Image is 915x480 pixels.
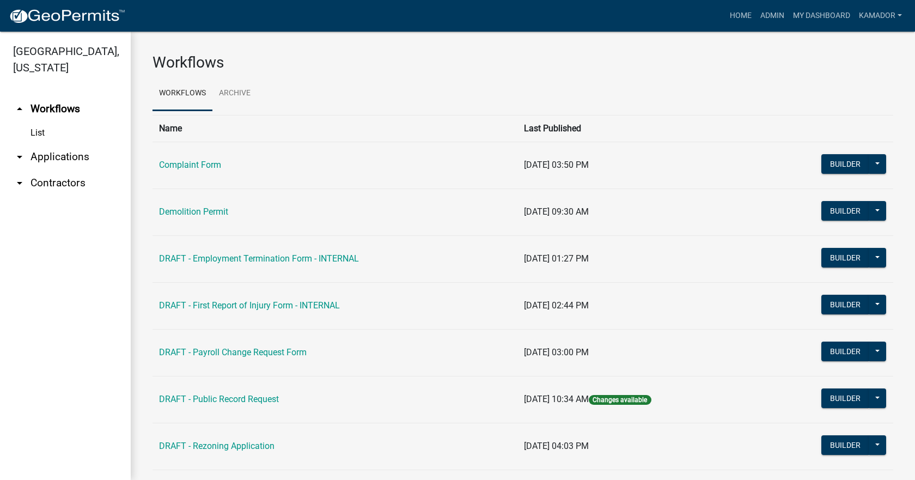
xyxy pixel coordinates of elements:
[152,115,517,142] th: Name
[756,5,789,26] a: Admin
[789,5,855,26] a: My Dashboard
[725,5,756,26] a: Home
[524,347,589,357] span: [DATE] 03:00 PM
[821,154,869,174] button: Builder
[524,300,589,311] span: [DATE] 02:44 PM
[13,102,26,116] i: arrow_drop_up
[524,441,589,451] span: [DATE] 04:03 PM
[524,394,589,404] span: [DATE] 10:34 AM
[821,201,869,221] button: Builder
[159,206,228,217] a: Demolition Permit
[821,248,869,268] button: Builder
[13,177,26,190] i: arrow_drop_down
[524,160,589,170] span: [DATE] 03:50 PM
[524,253,589,264] span: [DATE] 01:27 PM
[152,53,893,72] h3: Workflows
[821,342,869,361] button: Builder
[821,295,869,314] button: Builder
[524,206,589,217] span: [DATE] 09:30 AM
[517,115,758,142] th: Last Published
[159,441,274,451] a: DRAFT - Rezoning Application
[159,300,340,311] a: DRAFT - First Report of Injury Form - INTERNAL
[152,76,212,111] a: Workflows
[159,394,279,404] a: DRAFT - Public Record Request
[159,253,359,264] a: DRAFT - Employment Termination Form - INTERNAL
[13,150,26,163] i: arrow_drop_down
[821,435,869,455] button: Builder
[159,347,307,357] a: DRAFT - Payroll Change Request Form
[855,5,906,26] a: Kamador
[212,76,257,111] a: Archive
[159,160,221,170] a: Complaint Form
[589,395,651,405] span: Changes available
[821,388,869,408] button: Builder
